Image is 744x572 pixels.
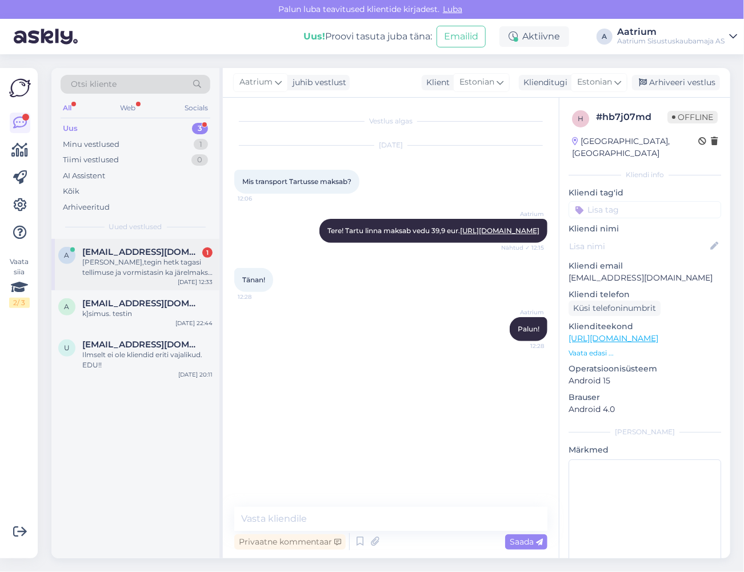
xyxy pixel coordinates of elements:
p: Kliendi nimi [569,223,721,235]
p: Android 4.0 [569,403,721,415]
a: AatriumAatrium Sisustuskaubamaja AS [617,27,737,46]
div: Ilmselt ei ole kliendid eriti vajalikud. EDU!! [82,350,213,370]
div: [DATE] 12:33 [178,278,213,286]
span: 12:06 [238,194,281,203]
div: # hb7j07md [596,110,667,124]
div: [GEOGRAPHIC_DATA], [GEOGRAPHIC_DATA] [572,135,698,159]
p: Klienditeekond [569,321,721,333]
div: Proovi tasuta juba täna: [303,30,432,43]
div: 1 [194,139,208,150]
span: annekakko71@gmail.com [82,247,201,257]
span: Aatrium [501,210,544,218]
span: Tere! Tartu linna maksab vedu 39,9 eur. [327,226,539,235]
div: [PERSON_NAME] [569,427,721,437]
span: 12:28 [238,293,281,301]
button: Emailid [437,26,486,47]
div: k]simus. testin [82,309,213,319]
p: Vaata edasi ... [569,348,721,358]
div: Minu vestlused [63,139,119,150]
span: u [64,343,70,352]
div: [DATE] 22:44 [175,319,213,327]
p: Kliendi tag'id [569,187,721,199]
p: Kliendi email [569,260,721,272]
a: [URL][DOMAIN_NAME] [569,333,658,343]
p: Brauser [569,391,721,403]
span: Palun! [518,325,539,333]
div: Klient [422,77,450,89]
span: urmas.rmk@gmail.com [82,339,201,350]
div: Arhiveeritud [63,202,110,213]
div: 0 [191,154,208,166]
div: 1 [202,247,213,258]
p: Operatsioonisüsteem [569,363,721,375]
div: A [597,29,613,45]
span: Estonian [577,76,612,89]
span: a [65,302,70,311]
div: 2 / 3 [9,298,30,308]
div: [PERSON_NAME],tegin hetk tagasi tellimuse ja vormistasin ka järelmaksu ,aga ei ole tulnud kinnitu... [82,257,213,278]
span: Offline [667,111,718,123]
p: Märkmed [569,444,721,456]
span: h [578,114,583,123]
a: [URL][DOMAIN_NAME] [460,226,539,235]
div: 3 [192,123,208,134]
div: Arhiveeri vestlus [632,75,720,90]
input: Lisa nimi [569,240,708,253]
div: Socials [182,101,210,115]
div: Aktiivne [499,26,569,47]
span: Saada [510,537,543,547]
div: Klienditugi [519,77,567,89]
span: a [65,251,70,259]
span: Nähtud ✓ 12:15 [501,243,544,252]
div: Aatrium [617,27,725,37]
div: Kõik [63,186,79,197]
div: Privaatne kommentaar [234,534,346,550]
div: Kliendi info [569,170,721,180]
div: Uus [63,123,78,134]
input: Lisa tag [569,201,721,218]
div: Küsi telefoninumbrit [569,301,661,316]
p: Android 15 [569,375,721,387]
span: 12:28 [501,342,544,350]
div: Aatrium Sisustuskaubamaja AS [617,37,725,46]
img: Askly Logo [9,77,31,99]
p: [EMAIL_ADDRESS][DOMAIN_NAME] [569,272,721,284]
div: Vestlus algas [234,116,547,126]
div: [DATE] 20:11 [178,370,213,379]
span: Aatrium [239,76,273,89]
span: Otsi kliente [71,78,117,90]
span: Uued vestlused [109,222,162,232]
b: Uus! [303,31,325,42]
span: Aatrium [501,308,544,317]
span: Mis transport Tartusse maksab? [242,177,351,186]
div: [DATE] [234,140,547,150]
span: Tänan! [242,275,265,284]
span: alisatihhonova@gmail.com [82,298,201,309]
span: Luba [439,4,466,14]
div: Web [118,101,138,115]
p: Kliendi telefon [569,289,721,301]
div: Tiimi vestlused [63,154,119,166]
div: Vaata siia [9,257,30,308]
span: Estonian [459,76,494,89]
div: AI Assistent [63,170,105,182]
div: All [61,101,74,115]
div: juhib vestlust [288,77,346,89]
